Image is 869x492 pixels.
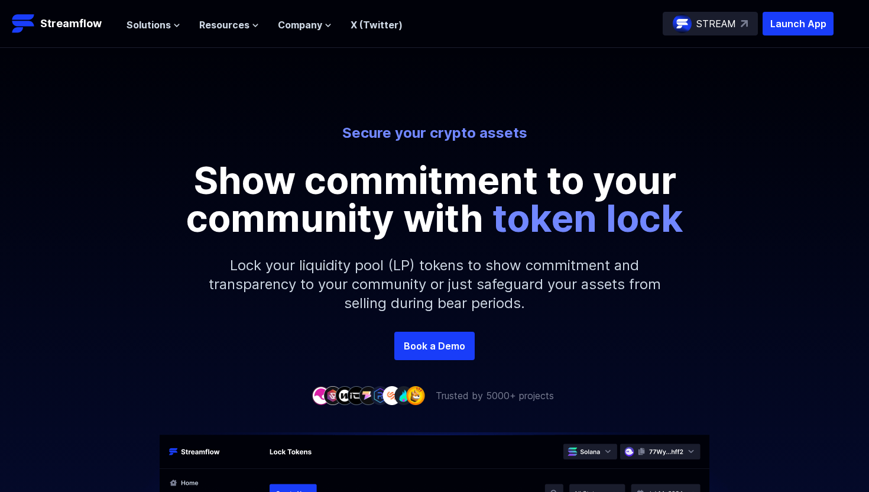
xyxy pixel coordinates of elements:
span: token lock [492,195,683,241]
img: company-2 [323,386,342,404]
img: company-4 [347,386,366,404]
img: top-right-arrow.svg [741,20,748,27]
a: Book a Demo [394,332,475,360]
img: Streamflow Logo [12,12,35,35]
button: Launch App [763,12,834,35]
p: STREAM [696,17,736,31]
img: company-6 [371,386,390,404]
button: Resources [199,18,259,32]
a: Streamflow [12,12,115,35]
a: X (Twitter) [351,19,403,31]
p: Secure your crypto assets [107,124,762,143]
p: Show commitment to your community with [168,161,701,237]
img: streamflow-logo-circle.png [673,14,692,33]
button: Company [278,18,332,32]
span: Solutions [127,18,171,32]
img: company-5 [359,386,378,404]
img: company-1 [312,386,330,404]
img: company-9 [406,386,425,404]
img: company-7 [382,386,401,404]
span: Resources [199,18,249,32]
button: Solutions [127,18,180,32]
a: STREAM [663,12,758,35]
img: company-8 [394,386,413,404]
span: Company [278,18,322,32]
p: Lock your liquidity pool (LP) tokens to show commitment and transparency to your community or jus... [180,237,689,332]
p: Trusted by 5000+ projects [436,389,554,403]
p: Streamflow [40,15,102,32]
img: company-3 [335,386,354,404]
